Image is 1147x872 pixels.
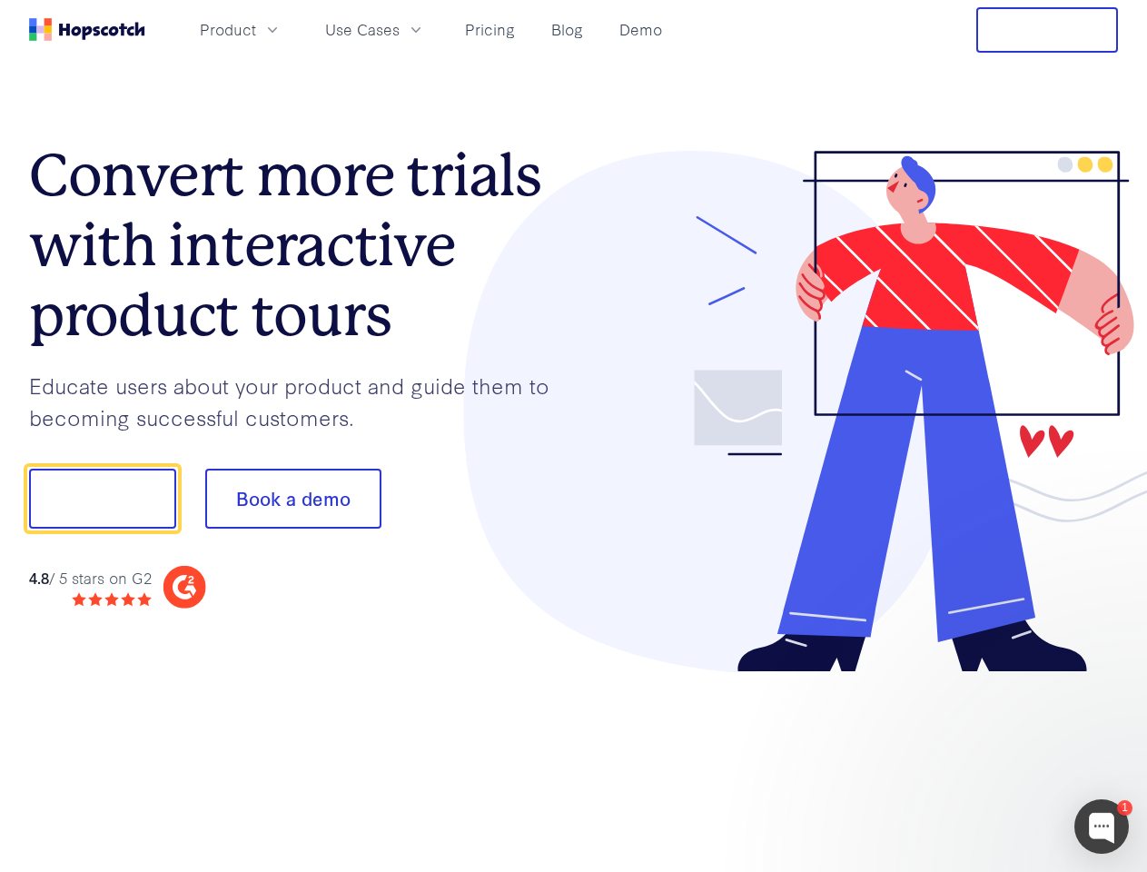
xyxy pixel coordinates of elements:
p: Educate users about your product and guide them to becoming successful customers. [29,370,574,432]
strong: 4.8 [29,567,49,588]
button: Use Cases [314,15,436,45]
a: Blog [544,15,590,45]
a: Pricing [458,15,522,45]
div: 1 [1117,800,1132,816]
span: Product [200,18,256,41]
h1: Convert more trials with interactive product tours [29,141,574,350]
button: Book a demo [205,469,381,529]
a: Home [29,18,145,41]
span: Use Cases [325,18,400,41]
button: Product [189,15,292,45]
div: / 5 stars on G2 [29,567,152,590]
button: Free Trial [976,7,1118,53]
a: Demo [612,15,669,45]
button: Show me! [29,469,176,529]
